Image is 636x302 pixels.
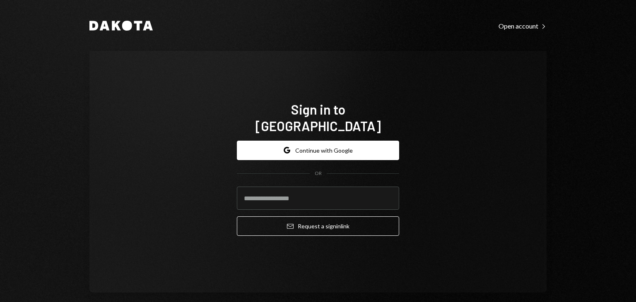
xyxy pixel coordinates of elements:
a: Open account [499,21,547,30]
button: Continue with Google [237,141,399,160]
div: OR [315,170,322,177]
h1: Sign in to [GEOGRAPHIC_DATA] [237,101,399,134]
div: Open account [499,22,547,30]
button: Request a signinlink [237,216,399,236]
